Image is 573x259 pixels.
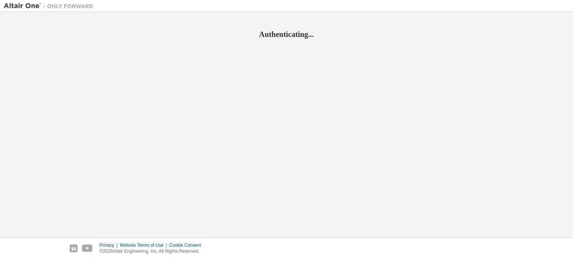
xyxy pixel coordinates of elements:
[4,29,569,39] h2: Authenticating...
[82,244,93,252] img: youtube.svg
[120,242,169,248] div: Website Terms of Use
[100,242,120,248] div: Privacy
[70,244,78,252] img: linkedin.svg
[169,242,205,248] div: Cookie Consent
[4,2,97,10] img: Altair One
[100,248,206,255] p: © 2025 Altair Engineering, Inc. All Rights Reserved.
